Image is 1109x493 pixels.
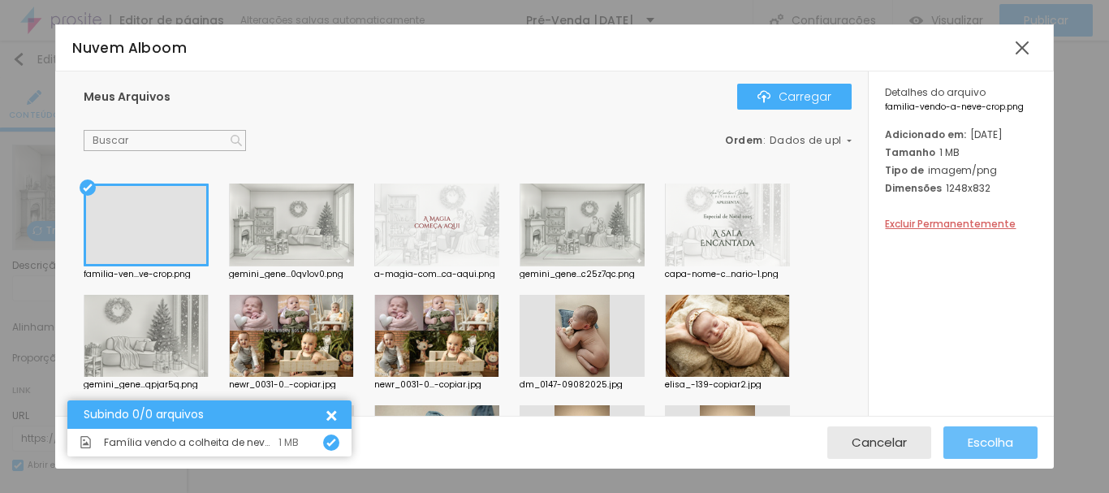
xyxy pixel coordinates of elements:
[520,268,635,280] font: gemini_gene...c25z7qc.png
[885,85,986,99] font: Detalhes do arquivo
[326,438,336,448] img: Ícone
[231,135,242,146] img: Ícone
[779,89,831,105] font: Carregar
[229,268,343,280] font: gemini_gene...0qv1ov0.png
[374,378,481,391] font: newr_0031-0...-copiar.jpg
[80,436,92,448] img: Ícone
[104,435,293,449] font: Família vendo a colheita de neve.png
[374,268,495,280] font: a-magia-com...ca-aqui.png
[84,268,191,280] font: familia-ven...ve-crop.png
[84,89,170,105] font: Meus Arquivos
[885,217,1016,231] font: Excluir Permanentemente
[757,90,770,103] img: Ícone
[885,101,1024,113] font: familia-vendo-a-neve-crop.png
[885,145,935,159] font: Tamanho
[84,378,198,391] font: gemini_gene...qpjar5q.png
[928,163,997,177] font: imagem/png
[939,145,960,159] font: 1 MB
[885,163,924,177] font: Tipo de
[665,268,779,280] font: capa-nome-c...nario-1.png
[885,181,942,195] font: Dimensões
[665,378,762,391] font: elisa_-139-copiar2.jpg
[943,426,1038,459] button: Escolha
[278,435,299,449] font: 1 MB
[852,434,907,451] font: Cancelar
[520,378,623,391] font: dm_0147-09082025.jpg
[84,406,204,422] font: Subindo 0/0 arquivos
[229,378,336,391] font: newr_0031-0...-copiar.jpg
[970,128,1003,141] font: [DATE]
[885,128,966,141] font: Adicionado em:
[968,434,1013,451] font: Escolha
[72,38,187,58] font: Nuvem Alboom
[737,84,852,110] button: ÍconeCarregar
[827,426,931,459] button: Cancelar
[725,133,763,147] font: Ordem
[770,133,864,147] font: Dados de upload
[946,181,990,195] font: 1248x832
[763,133,766,147] font: :
[84,130,246,151] input: Buscar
